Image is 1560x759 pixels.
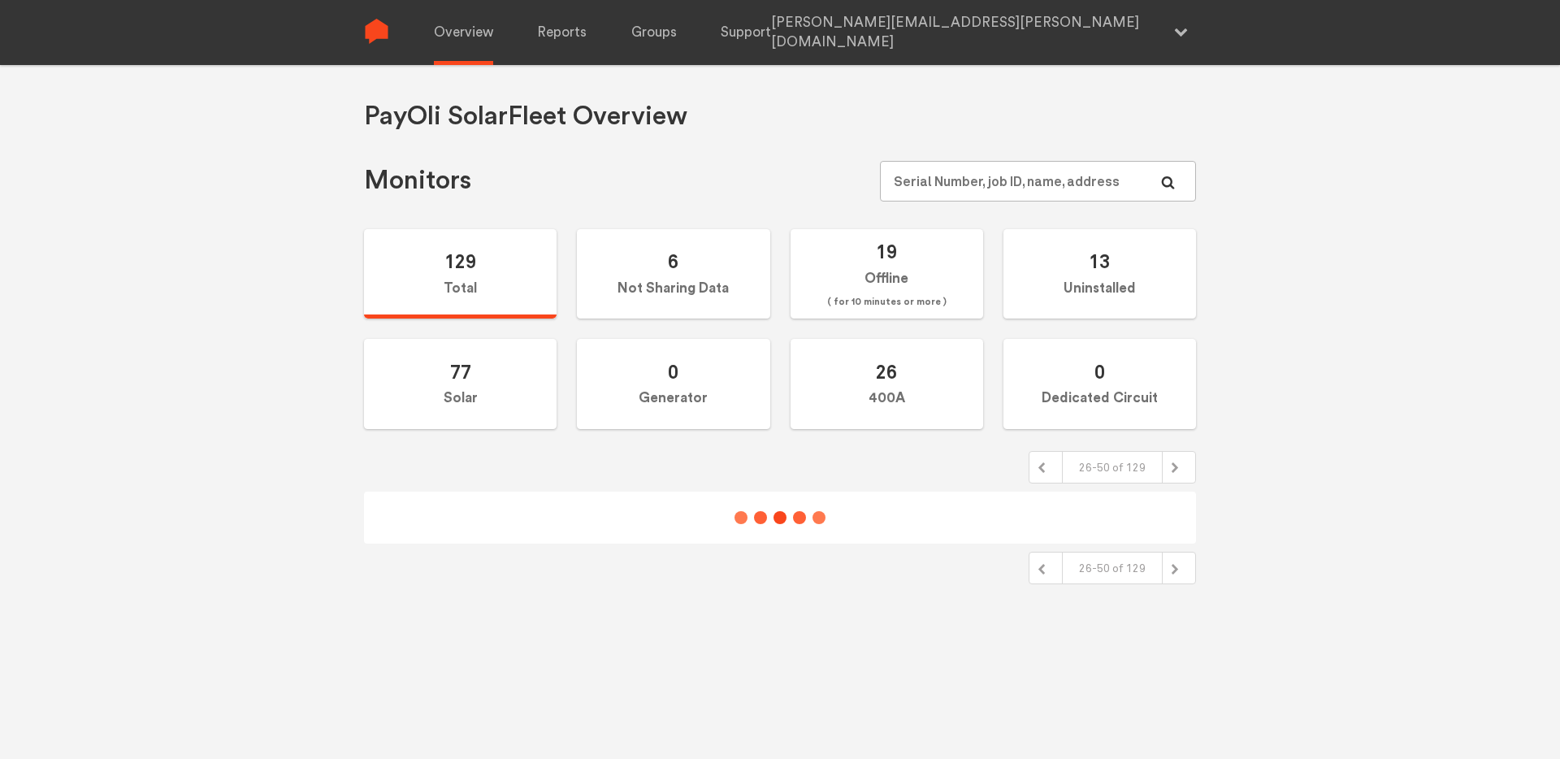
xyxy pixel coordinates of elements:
[791,339,983,429] label: 400A
[1062,452,1163,483] div: 26-50 of 129
[577,339,769,429] label: Generator
[668,249,678,273] span: 6
[450,360,471,384] span: 77
[827,293,947,312] span: ( for 10 minutes or more )
[1003,339,1196,429] label: Dedicated Circuit
[444,249,476,273] span: 129
[791,229,983,319] label: Offline
[577,229,769,319] label: Not Sharing Data
[876,360,897,384] span: 26
[1062,553,1163,583] div: 26-50 of 129
[880,161,1196,202] input: Serial Number, job ID, name, address
[668,360,678,384] span: 0
[364,100,687,133] h1: PayOli Solar Fleet Overview
[364,164,471,197] h1: Monitors
[1089,249,1110,273] span: 13
[876,240,897,263] span: 19
[364,339,557,429] label: Solar
[1094,360,1105,384] span: 0
[364,19,389,44] img: Sense Logo
[364,229,557,319] label: Total
[1003,229,1196,319] label: Uninstalled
